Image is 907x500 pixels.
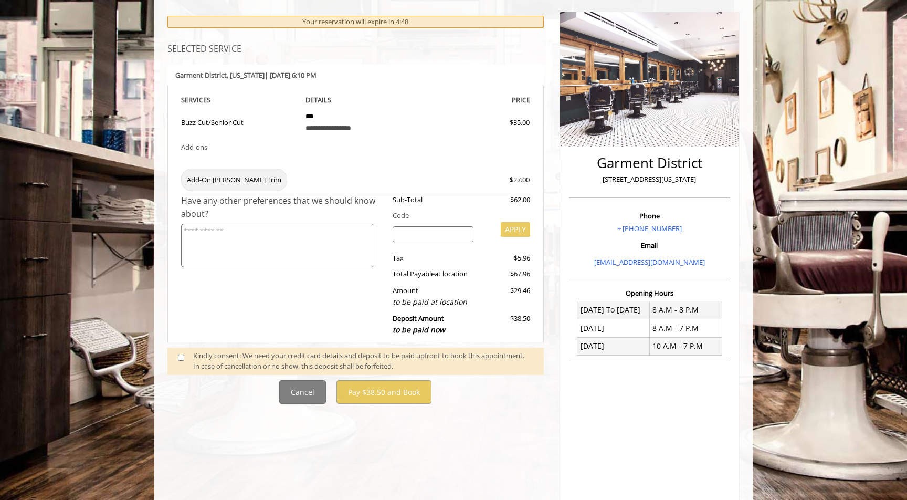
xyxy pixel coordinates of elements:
a: + [PHONE_NUMBER] [617,224,682,233]
div: Sub-Total [385,194,482,205]
td: Buzz Cut/Senior Cut [181,106,298,137]
span: at location [435,269,468,278]
h2: Garment District [572,155,727,171]
button: APPLY [501,222,530,237]
div: $27.00 [472,174,530,185]
span: to be paid now [393,325,445,335]
div: Your reservation will expire in 4:48 [167,16,544,28]
div: $29.46 [481,285,530,308]
a: [EMAIL_ADDRESS][DOMAIN_NAME] [594,257,705,267]
h3: Email [572,242,727,249]
div: Kindly consent: We need your credit card details and deposit to be paid upfront to book this appo... [193,350,533,372]
div: Code [385,210,530,221]
th: DETAILS [298,94,414,106]
span: Add-On Beard Trim [181,169,287,191]
div: Tax [385,253,482,264]
p: [STREET_ADDRESS][US_STATE] [572,174,727,185]
td: 8 A.M - 8 P.M [649,301,722,319]
div: $62.00 [481,194,530,205]
td: [DATE] [577,319,650,337]
b: Deposit Amount [393,314,445,335]
div: $35.00 [472,117,530,128]
h3: Opening Hours [569,289,730,297]
span: S [207,95,210,105]
div: $67.96 [481,268,530,279]
td: Add-ons [181,137,298,163]
span: , [US_STATE] [227,70,265,80]
th: SERVICE [181,94,298,106]
td: [DATE] [577,337,650,355]
td: 10 A.M - 7 P.M [649,337,722,355]
td: 8 A.M - 7 P.M [649,319,722,337]
button: Cancel [279,380,326,404]
h3: Phone [572,212,727,220]
div: Amount [385,285,482,308]
div: $5.96 [481,253,530,264]
div: to be paid at location [393,296,474,308]
div: $38.50 [481,313,530,336]
div: Have any other preferences that we should know about? [181,194,385,221]
button: Pay $38.50 and Book [336,380,431,404]
div: Total Payable [385,268,482,279]
h3: SELECTED SERVICE [167,45,544,54]
td: [DATE] To [DATE] [577,301,650,319]
th: PRICE [414,94,530,106]
b: Garment District | [DATE] 6:10 PM [175,70,317,80]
